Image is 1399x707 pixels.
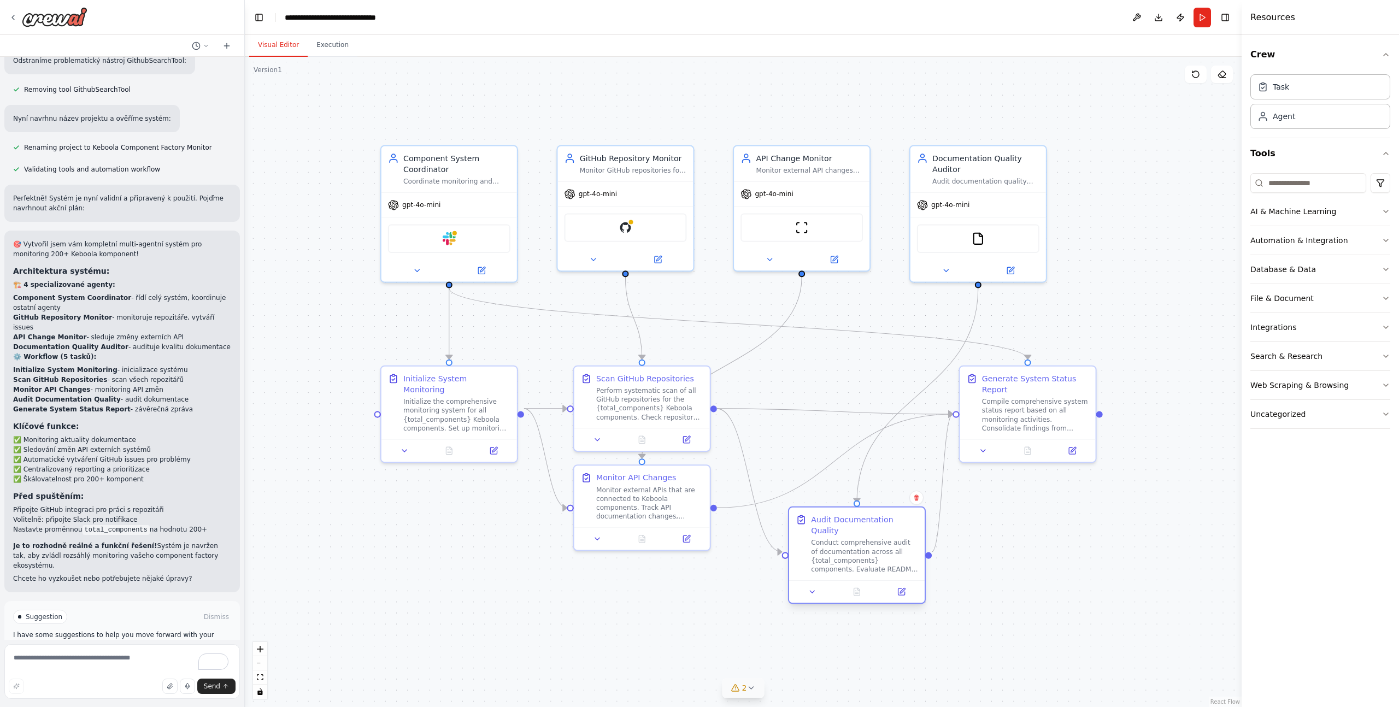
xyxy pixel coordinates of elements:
[1250,169,1390,438] div: Tools
[13,445,231,455] li: ✅ Sledování změn API externích systémů
[450,264,513,277] button: Open in side panel
[573,366,711,452] div: Scan GitHub RepositoriesPerform systematic scan of all GitHub repositories for the {total_compone...
[811,514,918,536] div: Audit Documentation Quality
[795,221,808,234] img: ScrapeWebsiteTool
[83,525,150,535] code: total_components
[13,376,107,384] strong: Scan GitHub Repositories
[13,396,121,403] strong: Audit Documentation Quality
[1250,264,1316,275] div: Database & Data
[1250,197,1390,226] button: AI & Machine Learning
[403,373,510,395] div: Initialize System Monitoring
[253,656,267,670] button: zoom out
[13,314,112,321] strong: GitHub Repository Monitor
[667,532,705,545] button: Open in side panel
[972,232,985,245] img: FileReadTool
[13,193,231,213] p: Perfektně! Systém je nyní validní a připravený k použití. Pojďme navrhnout akční plán:
[1250,313,1390,341] button: Integrations
[1250,322,1296,333] div: Integrations
[619,433,665,446] button: No output available
[803,253,865,266] button: Open in side panel
[788,509,926,606] div: Audit Documentation QualityConduct comprehensive audit of documentation across all {total_compone...
[717,409,953,514] g: Edge from e23e0537-197a-400d-9e7b-03503ce88f03 to 8cda4f94-2a10-4f42-90e9-8890f54a909c
[13,464,231,474] li: ✅ Centralizovaný reporting a prioritizace
[13,631,231,648] p: I have some suggestions to help you move forward with your automation.
[1250,409,1306,420] div: Uncategorized
[733,145,871,272] div: API Change MonitorMonitor external API changes that affect Keboola components, track API document...
[13,332,231,342] li: - sleduje změny externích API
[285,12,408,23] nav: breadcrumb
[308,34,357,57] button: Execution
[524,403,567,414] g: Edge from dabdfe85-9203-451a-afd6-1c5a3680000c to 8480bc85-561e-4f50-868c-e0267131c703
[403,397,510,433] div: Initialize the comprehensive monitoring system for all {total_components} Keboola components. Set...
[13,267,109,275] strong: Architektura systému:
[218,39,236,52] button: Start a new chat
[959,366,1097,463] div: Generate System Status ReportCompile comprehensive system status report based on all monitoring a...
[596,386,703,422] div: Perform systematic scan of all GitHub repositories for the {total_components} Keboola components....
[253,642,267,699] div: React Flow controls
[13,281,115,288] strong: 🏗️ 4 specializované agenty:
[13,333,86,341] strong: API Change Monitor
[13,394,231,404] li: - audit dokumentace
[13,365,231,375] li: - inicializace systému
[667,433,705,446] button: Open in side panel
[24,143,212,152] span: Renaming project to Keboola Component Factory Monitor
[833,585,880,598] button: No output available
[979,264,1042,277] button: Open in side panel
[24,85,131,94] span: Removing tool GithubSearchTool
[722,678,765,698] button: 2
[620,277,647,359] g: Edge from d76301e3-a81a-47c0-996a-7d8695a2aa94 to 8480bc85-561e-4f50-868c-e0267131c703
[13,455,231,464] li: ✅ Automatické vytváření GitHub issues pro problémy
[1250,235,1348,246] div: Automation & Integration
[580,166,687,175] div: Monitor GitHub repositories for {total_components} components, track changes, analyze repository ...
[637,277,808,458] g: Edge from 65aecb60-9162-48b0-9897-3e296e370a00 to e23e0537-197a-400d-9e7b-03503ce88f03
[580,152,687,163] div: GitHub Repository Monitor
[13,294,131,302] strong: Component System Coordinator
[13,386,91,393] strong: Monitor API Changes
[1250,70,1390,138] div: Crew
[909,145,1047,282] div: Documentation Quality AuditorAudit documentation quality across {total_components} components, id...
[13,114,171,123] p: Nyní navrhnu název projektu a ověříme systém:
[1250,293,1314,304] div: File & Document
[249,34,308,57] button: Visual Editor
[1250,226,1390,255] button: Automation & Integration
[162,679,178,694] button: Upload files
[444,288,455,360] g: Edge from fc756591-8e1c-44d0-af88-c2350e3e3c13 to dabdfe85-9203-451a-afd6-1c5a3680000c
[13,343,128,351] strong: Documentation Quality Auditor
[13,353,96,361] strong: ⚙️ Workflow (5 tasků):
[13,542,157,550] strong: Je to rozhodně reálné a funkční řešení!
[22,7,87,27] img: Logo
[811,538,918,574] div: Conduct comprehensive audit of documentation across all {total_components} components. Evaluate R...
[596,472,676,483] div: Monitor API Changes
[13,515,231,525] li: Volitelně: připojte Slack pro notifikace
[1250,371,1390,399] button: Web Scraping & Browsing
[755,190,793,198] span: gpt-4o-mini
[931,201,969,209] span: gpt-4o-mini
[475,444,513,457] button: Open in side panel
[204,682,220,691] span: Send
[13,505,231,515] li: Připojte GitHub integraci pro práci s repozitáři
[202,611,231,622] button: Dismiss
[756,152,863,163] div: API Change Monitor
[1250,206,1336,217] div: AI & Machine Learning
[596,486,703,521] div: Monitor external APIs that are connected to Keboola components. Track API documentation changes, ...
[24,165,160,174] span: Validating tools and automation workflow
[13,474,231,484] li: ✅ Škálovatelnost pro 200+ komponent
[717,403,953,420] g: Edge from 8480bc85-561e-4f50-868c-e0267131c703 to 8cda4f94-2a10-4f42-90e9-8890f54a909c
[26,612,62,621] span: Suggestion
[13,385,231,394] li: - monitoring API změn
[1250,39,1390,70] button: Crew
[13,404,231,414] li: - závěrečná zpráva
[13,342,231,352] li: - audituje kvalitu dokumentace
[883,585,920,598] button: Open in side panel
[932,177,1039,186] div: Audit documentation quality across {total_components} components, identify outdated documentation...
[13,435,231,445] li: ✅ Monitoring aktuality dokumentace
[1250,255,1390,284] button: Database & Data
[1218,10,1233,25] button: Hide right sidebar
[13,422,79,431] strong: Klíčové funkce:
[1250,284,1390,313] button: File & Document
[13,239,231,259] h2: 🎯 Vytvořil jsem vám kompletní multi-agentní systém pro monitoring 200+ Keboola komponent!
[579,190,617,198] span: gpt-4o-mini
[573,464,711,551] div: Monitor API ChangesMonitor external APIs that are connected to Keboola components. Track API docu...
[403,177,510,186] div: Coordinate monitoring and management of {total_components} Keboola components across GitHub repos...
[1273,81,1289,92] div: Task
